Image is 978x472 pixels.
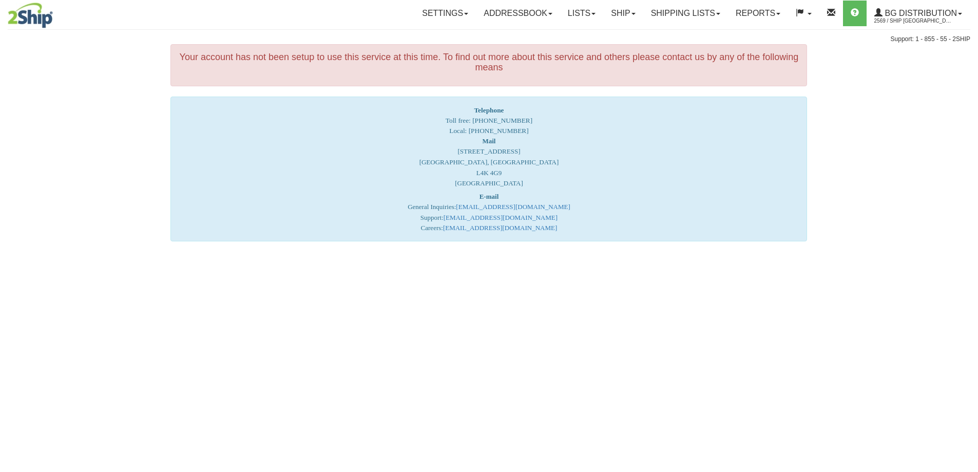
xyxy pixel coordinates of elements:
a: Addressbook [476,1,560,26]
img: logo2569.jpg [8,3,53,28]
strong: Mail [482,137,495,145]
div: Support: 1 - 855 - 55 - 2SHIP [8,35,970,44]
a: Shipping lists [643,1,728,26]
a: Ship [603,1,643,26]
a: Settings [414,1,476,26]
font: [STREET_ADDRESS] [GEOGRAPHIC_DATA], [GEOGRAPHIC_DATA] L4K 4G9 [GEOGRAPHIC_DATA] [419,137,559,187]
a: [EMAIL_ADDRESS][DOMAIN_NAME] [443,224,557,232]
iframe: chat widget [954,183,977,288]
font: General Inquiries: Support: Careers: [408,193,570,232]
h4: Your account has not been setup to use this service at this time. To find out more about this ser... [179,52,799,73]
strong: Telephone [474,106,504,114]
span: 2569 / Ship [GEOGRAPHIC_DATA] [874,16,951,26]
a: [EMAIL_ADDRESS][DOMAIN_NAME] [456,203,570,211]
strong: E-mail [480,193,499,200]
a: [EMAIL_ADDRESS][DOMAIN_NAME] [444,214,558,221]
span: Toll free: [PHONE_NUMBER] Local: [PHONE_NUMBER] [446,106,532,135]
a: Reports [728,1,788,26]
a: BG Distribution 2569 / Ship [GEOGRAPHIC_DATA] [867,1,970,26]
a: Lists [560,1,603,26]
span: BG Distribution [883,9,957,17]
